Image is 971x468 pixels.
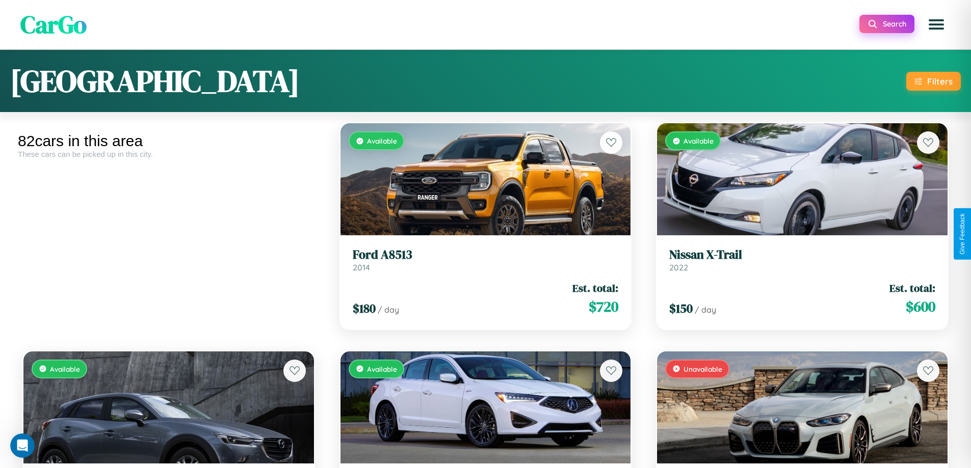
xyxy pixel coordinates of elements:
[572,281,618,295] span: Est. total:
[684,136,714,145] span: Available
[922,10,951,39] button: Open menu
[367,365,397,373] span: Available
[378,305,399,315] span: / day
[10,60,300,102] h1: [GEOGRAPHIC_DATA]
[906,72,961,91] button: Filters
[695,305,716,315] span: / day
[889,281,935,295] span: Est. total:
[50,365,80,373] span: Available
[669,247,935,272] a: Nissan X-Trail2022
[669,262,688,272] span: 2022
[669,300,693,317] span: $ 150
[10,433,35,458] iframe: Intercom live chat
[883,19,906,29] span: Search
[959,213,966,255] div: Give Feedback
[353,247,619,272] a: Ford A85132014
[927,76,953,87] div: Filters
[906,296,935,317] span: $ 600
[20,8,87,41] span: CarGo
[589,296,618,317] span: $ 720
[669,247,935,262] h3: Nissan X-Trail
[367,136,397,145] span: Available
[18,150,320,158] div: These cars can be picked up in this city.
[684,365,722,373] span: Unavailable
[353,247,619,262] h3: Ford A8513
[18,132,320,150] div: 82 cars in this area
[353,300,376,317] span: $ 180
[859,15,914,33] button: Search
[353,262,370,272] span: 2014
